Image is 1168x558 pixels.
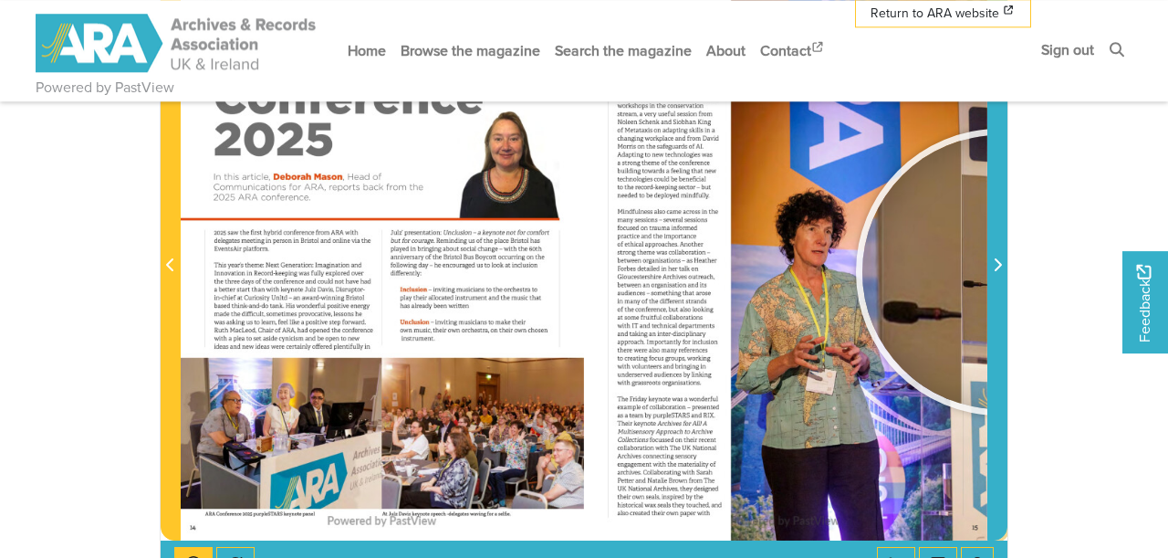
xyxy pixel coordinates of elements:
[340,26,393,75] a: Home
[699,26,753,75] a: About
[36,4,318,83] a: ARA - ARC Magazine | Powered by PastView logo
[1034,26,1101,74] a: Sign out
[36,14,318,72] img: ARA - ARC Magazine | Powered by PastView
[547,26,699,75] a: Search the magazine
[393,26,547,75] a: Browse the magazine
[871,4,999,23] span: Return to ARA website
[36,77,174,99] a: Powered by PastView
[1133,264,1155,342] span: Feedback
[1122,251,1168,353] a: Would you like to provide feedback?
[753,26,833,75] a: Contact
